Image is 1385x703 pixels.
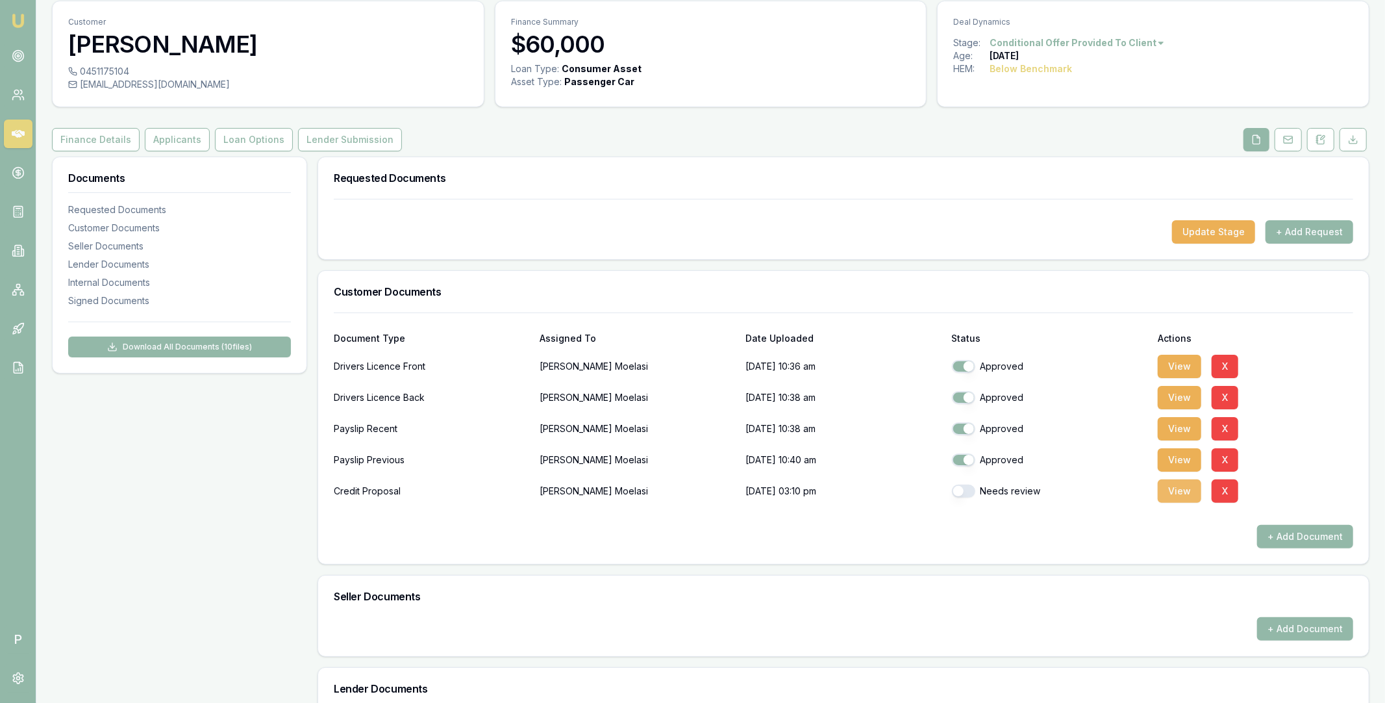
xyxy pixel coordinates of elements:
[1212,417,1238,441] button: X
[334,591,1353,602] h3: Seller Documents
[334,287,1353,297] h3: Customer Documents
[952,485,1147,498] div: Needs review
[952,422,1147,435] div: Approved
[1212,448,1238,472] button: X
[990,36,1166,49] button: Conditional Offer Provided To Client
[745,385,941,411] p: [DATE] 10:38 am
[334,447,529,473] div: Payslip Previous
[295,128,405,151] a: Lender Submission
[68,17,468,27] p: Customer
[68,65,468,78] div: 0451175104
[562,62,642,75] div: Consumer Asset
[1257,525,1353,548] button: + Add Document
[68,31,468,57] h3: [PERSON_NAME]
[68,78,468,91] div: [EMAIL_ADDRESS][DOMAIN_NAME]
[540,385,735,411] p: [PERSON_NAME] Moelasi
[52,128,140,151] button: Finance Details
[215,128,293,151] button: Loan Options
[540,447,735,473] p: [PERSON_NAME] Moelasi
[68,222,291,235] div: Customer Documents
[1158,417,1201,441] button: View
[68,276,291,289] div: Internal Documents
[68,258,291,271] div: Lender Documents
[745,478,941,504] p: [DATE] 03:10 pm
[145,128,210,151] button: Applicants
[952,334,1147,343] div: Status
[952,454,1147,467] div: Approved
[1158,355,1201,378] button: View
[334,334,529,343] div: Document Type
[953,49,990,62] div: Age:
[334,416,529,442] div: Payslip Recent
[68,203,291,216] div: Requested Documents
[952,360,1147,373] div: Approved
[540,416,735,442] p: [PERSON_NAME] Moelasi
[990,62,1072,75] div: Below Benchmark
[564,75,634,88] div: Passenger Car
[1212,479,1238,503] button: X
[10,13,26,29] img: emu-icon-u.png
[1158,334,1353,343] div: Actions
[952,391,1147,404] div: Approved
[68,240,291,253] div: Seller Documents
[511,17,911,27] p: Finance Summary
[298,128,402,151] button: Lender Submission
[745,447,941,473] p: [DATE] 10:40 am
[540,353,735,379] p: [PERSON_NAME] Moelasi
[68,294,291,307] div: Signed Documents
[953,17,1353,27] p: Deal Dynamics
[1257,617,1353,641] button: + Add Document
[334,478,529,504] div: Credit Proposal
[511,75,562,88] div: Asset Type :
[511,31,911,57] h3: $60,000
[142,128,212,151] a: Applicants
[1266,220,1353,244] button: + Add Request
[540,334,735,343] div: Assigned To
[1212,386,1238,409] button: X
[68,337,291,357] button: Download All Documents (10files)
[745,334,941,343] div: Date Uploaded
[1172,220,1255,244] button: Update Stage
[1158,386,1201,409] button: View
[953,36,990,49] div: Stage:
[334,173,1353,183] h3: Requested Documents
[1212,355,1238,378] button: X
[990,49,1019,62] div: [DATE]
[4,625,32,654] span: P
[745,353,941,379] p: [DATE] 10:36 am
[745,416,941,442] p: [DATE] 10:38 am
[540,478,735,504] p: [PERSON_NAME] Moelasi
[334,353,529,379] div: Drivers Licence Front
[68,173,291,183] h3: Documents
[52,128,142,151] a: Finance Details
[212,128,295,151] a: Loan Options
[334,684,1353,694] h3: Lender Documents
[953,62,990,75] div: HEM:
[511,62,559,75] div: Loan Type:
[334,385,529,411] div: Drivers Licence Back
[1158,479,1201,503] button: View
[1158,448,1201,472] button: View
